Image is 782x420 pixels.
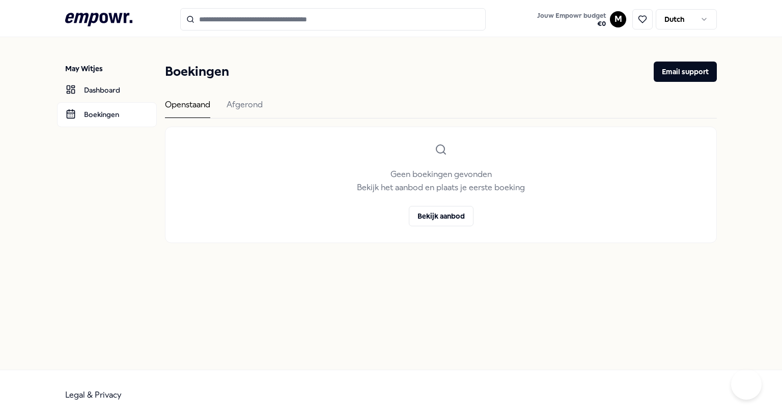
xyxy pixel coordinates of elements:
[537,12,606,20] span: Jouw Empowr budget
[57,102,157,127] a: Boekingen
[180,8,486,31] input: Search for products, categories or subcategories
[533,9,610,30] a: Jouw Empowr budget€0
[65,390,122,400] a: Legal & Privacy
[654,62,717,82] button: Email support
[610,11,626,27] button: M
[165,98,210,118] div: Openstaand
[409,206,473,226] button: Bekijk aanbod
[535,10,608,30] button: Jouw Empowr budget€0
[65,64,157,74] p: May Witjes
[731,369,762,400] iframe: Help Scout Beacon - Open
[537,20,606,28] span: € 0
[227,98,263,118] div: Afgerond
[357,168,525,194] p: Geen boekingen gevonden Bekijk het aanbod en plaats je eerste boeking
[165,62,229,82] h1: Boekingen
[57,78,157,102] a: Dashboard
